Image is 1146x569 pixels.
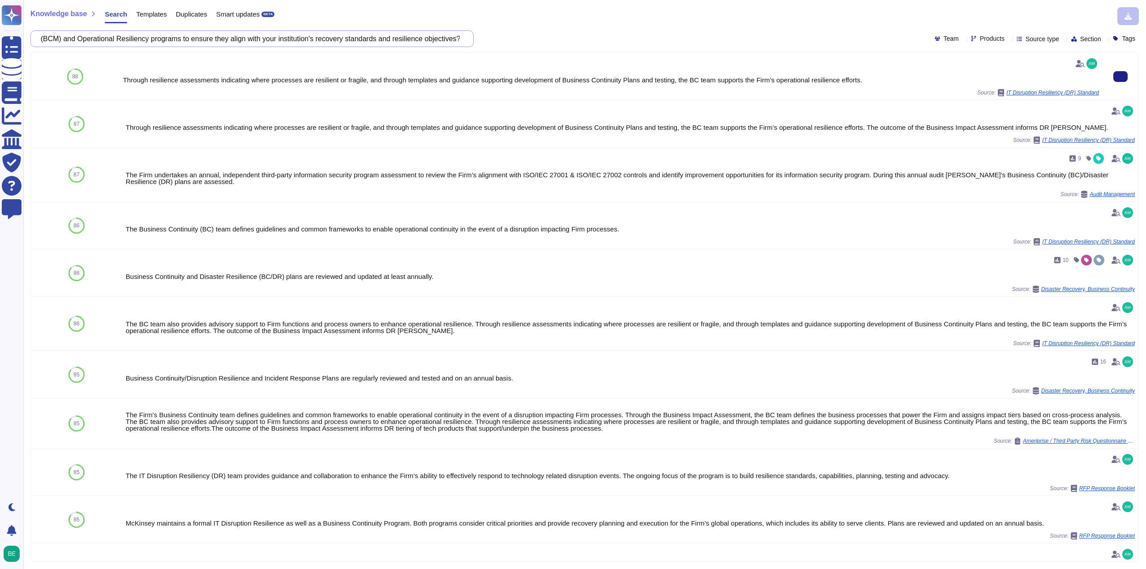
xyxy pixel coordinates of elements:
span: Source: [1050,485,1135,492]
div: Business Continuity and Disaster Resilience (BC/DR) plans are reviewed and updated at least annua... [126,273,1135,280]
span: IT Disruption Resiliency (DR) Standard [1042,341,1135,346]
img: user [1122,207,1133,218]
span: 87 [73,121,79,127]
span: Tags [1122,35,1135,42]
div: The IT Disruption Resiliency (DR) team provides guidance and collaboration to enhance the Firm’s ... [126,472,1135,479]
span: 85 [73,517,79,522]
div: Through resilience assessments indicating where processes are resilient or fragile, and through t... [126,124,1135,131]
span: RFP Response Booklet [1079,533,1135,539]
span: Products [980,35,1005,42]
span: 16 [1100,359,1106,364]
span: Smart updates [216,11,260,17]
img: user [1122,106,1133,116]
span: 88 [72,74,78,79]
span: IT Disruption Resiliency (DR) Standard [1006,90,1099,95]
span: Source: [994,437,1135,445]
span: 85 [73,421,79,426]
img: user [4,546,20,562]
span: IT Disruption Resiliency (DR) Standard [1042,137,1135,143]
img: user [1122,454,1133,465]
span: 86 [73,223,79,228]
span: Source: [1060,191,1135,198]
img: user [1122,153,1133,164]
span: Source type [1026,36,1059,42]
button: user [2,544,26,564]
span: Source: [1013,238,1135,245]
div: Business Continuity/Disruption Resilience and Incident Response Plans are regularly reviewed and ... [126,375,1135,381]
span: Templates [136,11,167,17]
span: Team [944,35,959,42]
span: Audit Management [1090,192,1135,197]
span: Source: [1050,532,1135,539]
div: BETA [261,12,274,17]
span: Source: [1012,286,1135,293]
div: The Firm's Business Continuity team defines guidelines and common frameworks to enable operationa... [126,411,1135,432]
div: The Business Continuity (BC) team defines guidelines and common frameworks to enable operational ... [126,226,1135,232]
span: Source: [1013,137,1135,144]
div: The Firm undertakes an annual, independent third-party information security program assessment to... [126,171,1135,185]
span: 85 [73,470,79,475]
img: user [1122,356,1133,367]
div: Through resilience assessments indicating where processes are resilient or fragile, and through t... [123,77,1099,83]
img: user [1122,302,1133,313]
span: Source: [1012,387,1135,394]
span: Disaster Recovery, Business Continuity [1041,287,1135,292]
span: Knowledge base [30,10,87,17]
span: Disaster Recovery, Business Continuity [1041,388,1135,394]
span: Search [105,11,127,17]
div: The BC team also provides advisory support to Firm functions and process owners to enhance operat... [126,321,1135,334]
span: IT Disruption Resiliency (DR) Standard [1042,239,1135,244]
span: 87 [73,172,79,177]
span: Source: [1013,340,1135,347]
img: user [1122,549,1133,560]
span: Ameriprise / Third Party Risk Questionnaire Version2024.1 [1023,438,1135,444]
span: Section [1080,36,1101,42]
img: user [1122,255,1133,265]
div: McKinsey maintains a formal IT Disruption Resilience as well as a Business Continuity Program. Bo... [126,520,1135,526]
span: 9 [1078,156,1081,161]
span: 86 [73,321,79,326]
span: Duplicates [176,11,207,17]
span: RFP Response Booklet [1079,486,1135,491]
input: Search a question or template... [35,31,464,47]
img: user [1086,58,1097,69]
span: Source: [977,89,1099,96]
span: 85 [73,372,79,377]
span: 86 [73,270,79,276]
img: user [1122,501,1133,512]
span: 10 [1063,257,1069,263]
